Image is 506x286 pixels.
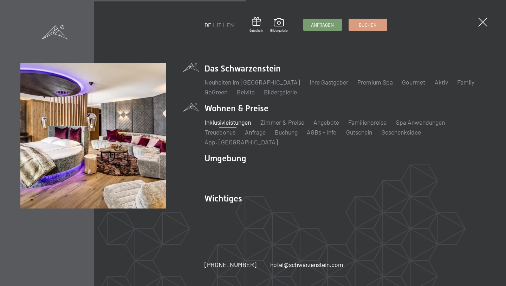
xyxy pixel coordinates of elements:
[304,19,342,31] a: Anfragen
[205,118,251,126] a: Inklusivleistungen
[205,88,227,96] a: GoGreen
[205,260,257,269] a: [PHONE_NUMBER]
[260,118,304,126] a: Zimmer & Preise
[348,118,387,126] a: Familienpreise
[270,29,288,33] span: Bildergalerie
[270,18,288,33] a: Bildergalerie
[205,21,212,28] a: DE
[205,128,235,136] a: Treuebonus
[307,128,337,136] a: AGBs - Info
[311,22,334,28] span: Anfragen
[310,78,348,86] a: Ihre Gastgeber
[275,128,298,136] a: Buchung
[402,78,425,86] a: Gourmet
[457,78,474,86] a: Family
[217,21,221,28] a: IT
[435,78,448,86] a: Aktiv
[381,128,421,136] a: Geschenksidee
[349,19,387,31] a: Buchen
[396,118,445,126] a: Spa Anwendungen
[270,260,343,269] a: hotel@schwarzenstein.com
[264,88,297,96] a: Bildergalerie
[249,17,263,33] a: Gutschein
[237,88,255,96] a: Belvita
[205,78,300,86] a: Neuheiten im [GEOGRAPHIC_DATA]
[313,118,339,126] a: Angebote
[359,22,377,28] span: Buchen
[357,78,393,86] a: Premium Spa
[346,128,372,136] a: Gutschein
[205,138,278,146] a: App. [GEOGRAPHIC_DATA]
[249,29,263,33] span: Gutschein
[245,128,266,136] a: Anfrage
[205,261,257,268] span: [PHONE_NUMBER]
[227,21,234,28] a: EN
